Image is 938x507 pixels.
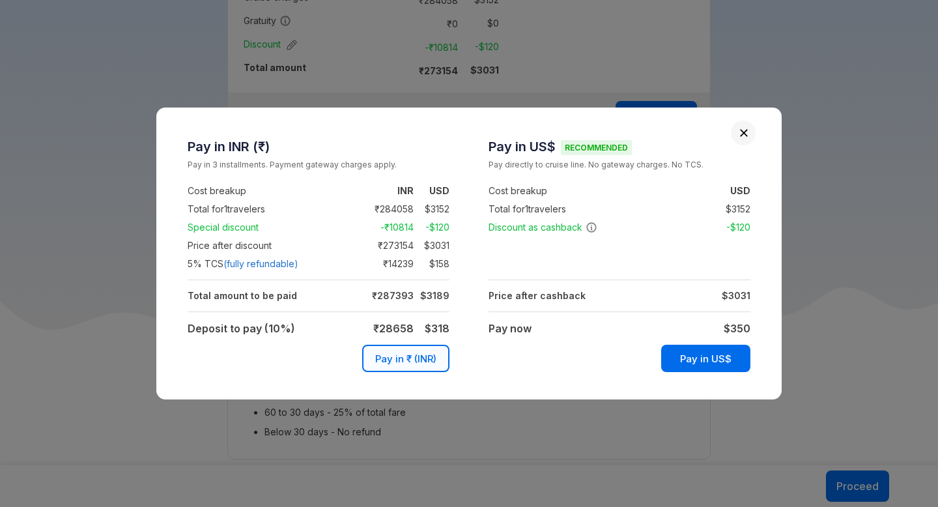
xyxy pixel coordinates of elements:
[489,139,750,154] h3: Pay in US$
[188,290,297,301] strong: Total amount to be paid
[359,220,414,235] td: -₹ 10814
[188,218,359,237] td: Special discount
[397,185,414,196] strong: INR
[724,322,750,335] strong: $ 350
[188,182,359,200] td: Cost breakup
[489,322,532,335] strong: Pay now
[188,200,359,218] td: Total for 1 travelers
[414,256,449,272] td: $ 158
[414,238,449,254] td: $ 3031
[414,201,449,217] td: $ 3152
[188,322,295,335] strong: Deposit to pay (10%)
[739,128,748,138] button: Close
[188,237,359,255] td: Price after discount
[359,238,414,254] td: ₹ 273154
[188,139,449,154] h3: Pay in INR (₹)
[489,182,660,200] td: Cost breakup
[188,255,359,273] td: 5 % TCS
[359,201,414,217] td: ₹ 284058
[489,158,750,171] small: Pay directly to cruise line. No gateway charges. No TCS.
[188,158,449,171] small: Pay in 3 installments. Payment gateway charges apply.
[715,220,750,235] td: -$ 120
[359,256,414,272] td: ₹ 14239
[661,345,750,372] button: Pay in US$
[561,140,632,155] span: Recommended
[362,345,449,372] button: Pay in ₹ (INR)
[722,290,750,301] strong: $ 3031
[489,221,597,234] span: Discount as cashback
[730,185,750,196] strong: USD
[223,257,298,270] span: (fully refundable)
[489,200,660,218] td: Total for 1 travelers
[425,322,449,335] strong: $ 318
[429,185,449,196] strong: USD
[420,290,449,301] strong: $ 3189
[373,322,414,335] strong: ₹ 28658
[715,201,750,217] td: $ 3152
[372,290,414,301] strong: ₹ 287393
[489,290,586,301] strong: Price after cashback
[414,220,449,235] td: -$ 120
